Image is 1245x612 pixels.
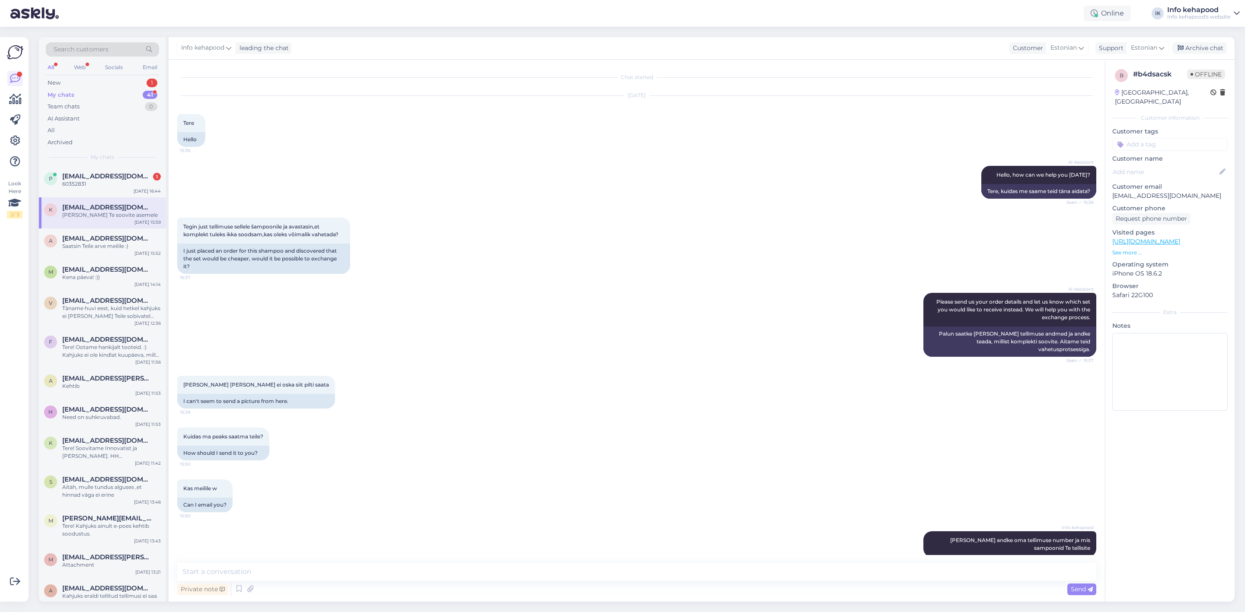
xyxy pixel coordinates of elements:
div: Extra [1112,308,1228,316]
span: v [49,300,52,306]
span: My chats [91,153,114,161]
span: Info kehapood [181,43,224,53]
span: m [48,556,53,563]
div: Support [1095,44,1124,53]
span: [PERSON_NAME] [PERSON_NAME] ei oska siit pilti saata [183,381,329,388]
div: Team chats [48,102,80,111]
span: varvara.bazhukova@gmail.com [62,297,152,304]
span: 15:37 [180,274,212,281]
span: aliis5@hotmail.com [62,584,152,592]
div: 41 [143,91,157,99]
span: h [48,409,53,415]
div: I can't seem to send a picture from here. [177,394,335,409]
span: Offline [1187,70,1225,79]
div: Saatsin Teile arve meilile :) [62,242,161,250]
img: Askly Logo [7,44,23,60]
div: [DATE] 14:14 [134,281,161,288]
div: [GEOGRAPHIC_DATA], [GEOGRAPHIC_DATA] [1115,88,1210,106]
div: [DATE] 16:44 [134,188,161,194]
div: 1 [147,79,157,87]
div: [DATE] 15:52 [134,250,161,257]
div: New [48,79,61,87]
span: margekato@gmail.com [62,266,152,273]
input: Add name [1113,167,1218,177]
div: Täname huvi eest, kuid hetkel kahjuks ei [PERSON_NAME] Teile sobivatel tingimustel tööd pakkuda. [62,304,161,320]
div: Tere, kuidas me saame teid täna aidata? [981,184,1096,199]
span: Kas meilile w [183,485,217,492]
div: How should I send it to you? [177,446,269,460]
div: [DATE] 11:56 [135,359,161,365]
div: I just placed an order for this shampoo and discovered that the set would be cheaper, would it be... [177,244,350,274]
div: 2 / 3 [7,211,22,219]
p: Browser [1112,282,1228,291]
p: Operating system [1112,260,1228,269]
p: Visited pages [1112,228,1228,237]
div: Palun saatke [PERSON_NAME] tellimuse andmed ja andke teada, millist komplekti soovite. Aitame tei... [923,327,1096,357]
div: [DATE] 11:53 [135,421,161,428]
div: [DATE] 13:46 [134,499,161,505]
span: k [49,440,53,446]
span: pamelasaarniit@gmail.com [62,172,152,180]
div: Need on suhkruvabad. [62,413,161,421]
div: Tere! Soovitame Innovatist ja [PERSON_NAME]. HH [PERSON_NAME] võite ka proovida repair sampooni j... [62,444,161,460]
a: Info kehapoodInfo kehapood's website [1167,6,1240,20]
div: [DATE] [177,92,1096,99]
span: p [49,175,53,182]
p: Customer name [1112,154,1228,163]
p: See more ... [1112,249,1228,257]
div: Customer information [1112,114,1228,122]
p: Customer phone [1112,204,1228,213]
span: 15:39 [180,409,212,415]
span: s [49,479,52,485]
div: Look Here [7,180,22,219]
span: [PERSON_NAME] andke oma tellimuse number ja mis sampoonid Te tellisite [950,537,1092,551]
span: Search customers [54,45,109,54]
div: 1 [153,173,161,181]
span: m [48,517,53,524]
span: helinmarkus@hotmail.com [62,406,152,413]
div: Kena päeva! :)) [62,273,161,281]
p: Customer email [1112,182,1228,191]
div: [DATE] 11:42 [135,460,161,466]
div: Private note [177,583,228,595]
span: Estonian [1131,43,1157,53]
div: Kehtib [62,382,161,390]
div: [DATE] 12:36 [134,320,161,327]
p: Customer tags [1112,127,1228,136]
p: [EMAIL_ADDRESS][DOMAIN_NAME] [1112,191,1228,200]
div: Chat started [177,73,1096,81]
span: K [49,206,53,213]
span: Tere [183,120,194,126]
div: Tere! Kahjuks ainult e-poes kehtib soodustus. [62,522,161,538]
span: Kaire.greenber@iclou.com [62,203,152,211]
div: Aitäh, mulle tundus alguses ,et hinnad väga ei erine [62,483,161,499]
span: 15:50 [180,461,212,467]
span: 15:36 [180,147,212,154]
span: sagma358@gmail.com [62,476,152,483]
div: Attachment [62,561,161,569]
div: Archive chat [1172,42,1227,54]
div: [DATE] 15:59 [134,219,161,225]
p: Safari 22G100 [1112,291,1228,300]
div: Info kehapood's website [1167,13,1230,20]
span: mariliis.peterson@gmail.com [62,553,152,561]
div: Info kehapood [1167,6,1230,13]
span: Info kehapood [1061,524,1094,531]
div: IK [1152,7,1164,19]
input: Add a tag [1112,138,1228,151]
span: b [1120,72,1124,79]
span: Estonian [1050,43,1077,53]
div: Archived [48,138,73,147]
span: a [49,238,53,244]
div: Tere! Ootame hankijalt tooteid. :) Kahjuks ei ole kindlat kuupäeva, millal võivad saabuda [62,343,161,359]
p: Notes [1112,321,1228,330]
div: [DATE] 11:53 [135,390,161,396]
span: anu.kundrats@gmail.com [62,235,152,242]
span: Seen ✓ 15:37 [1061,357,1094,364]
span: abigai@peterson.ee [62,374,152,382]
span: Please send us your order details and let us know which set you would like to receive instead. We... [936,298,1092,320]
span: keili.lind45@gmail.com [62,437,152,444]
div: [PERSON_NAME] Te soovite asemele [62,211,161,219]
span: m [48,269,53,275]
span: a [49,587,53,594]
